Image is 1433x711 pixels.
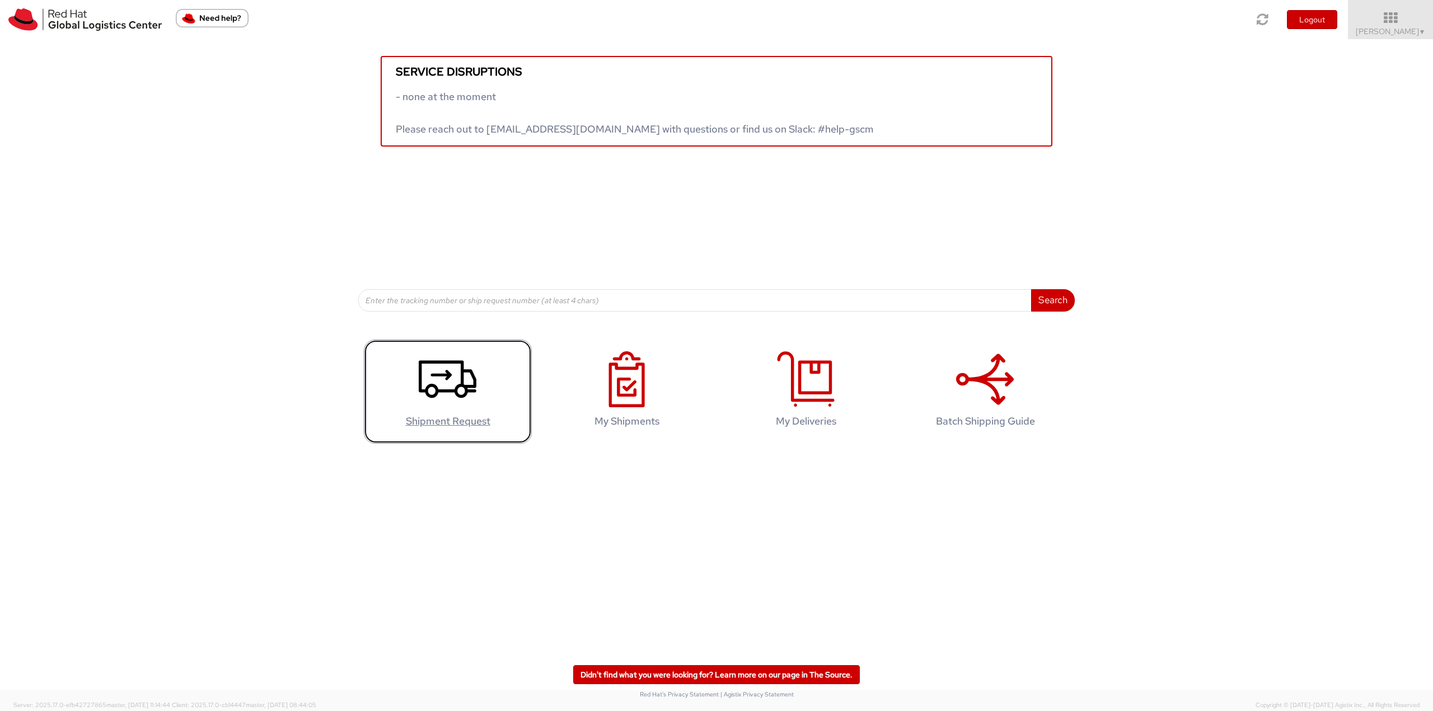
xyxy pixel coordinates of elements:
button: Logout [1287,10,1337,29]
button: Need help? [176,9,249,27]
span: master, [DATE] 11:14:44 [106,701,170,709]
a: | Agistix Privacy Statement [720,690,794,698]
span: Client: 2025.17.0-cb14447 [172,701,316,709]
input: Enter the tracking number or ship request number (at least 4 chars) [358,289,1032,312]
h4: Shipment Request [376,416,520,427]
a: Didn't find what you were looking for? Learn more on our page in The Source. [573,665,860,684]
span: - none at the moment Please reach out to [EMAIL_ADDRESS][DOMAIN_NAME] with questions or find us o... [396,90,874,135]
a: Shipment Request [364,340,532,444]
a: Batch Shipping Guide [901,340,1069,444]
span: [PERSON_NAME] [1356,26,1426,36]
span: Copyright © [DATE]-[DATE] Agistix Inc., All Rights Reserved [1256,701,1420,710]
button: Search [1031,289,1075,312]
h4: My Shipments [555,416,699,427]
a: My Deliveries [722,340,890,444]
a: My Shipments [543,340,711,444]
h4: Batch Shipping Guide [913,416,1057,427]
h4: My Deliveries [734,416,878,427]
span: Server: 2025.17.0-efb42727865 [13,701,170,709]
a: Red Hat's Privacy Statement [640,690,719,698]
span: master, [DATE] 08:44:05 [246,701,316,709]
span: ▼ [1419,27,1426,36]
a: Service disruptions - none at the moment Please reach out to [EMAIL_ADDRESS][DOMAIN_NAME] with qu... [381,56,1052,147]
h5: Service disruptions [396,65,1037,78]
img: rh-logistics-00dfa346123c4ec078e1.svg [8,8,162,31]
